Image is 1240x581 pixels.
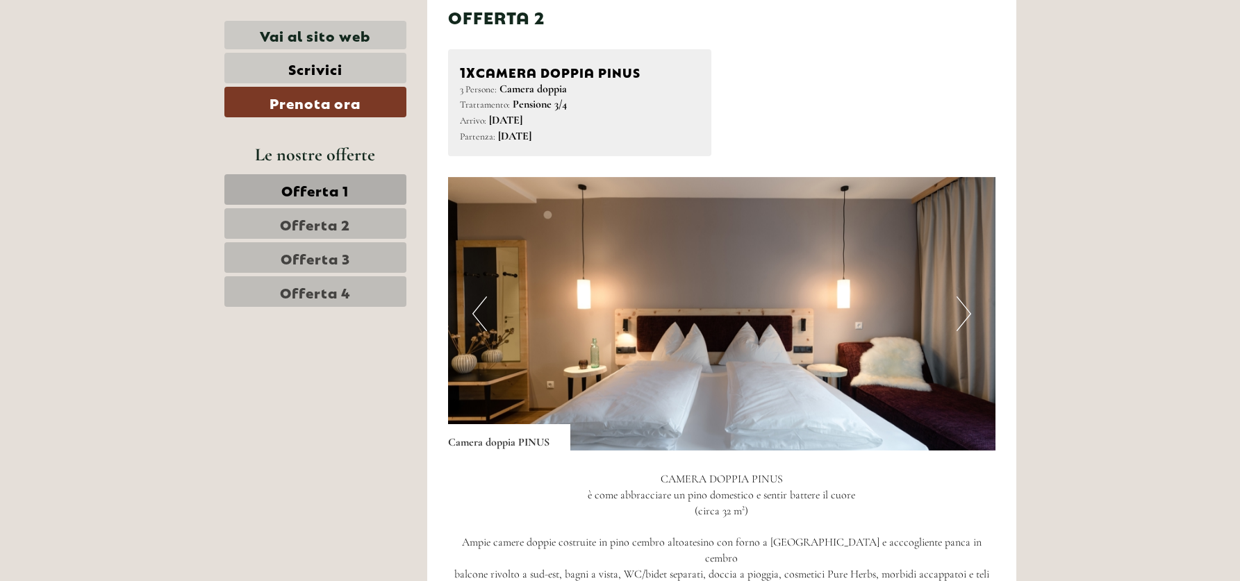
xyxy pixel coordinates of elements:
span: Offerta 2 [280,214,350,233]
img: image [448,177,995,451]
div: Offerta 2 [448,5,545,28]
small: Arrivo: [460,115,486,126]
b: [DATE] [489,113,522,127]
span: Offerta 1 [281,180,349,199]
b: 1x [460,61,476,81]
b: Pensione 3/4 [513,97,567,111]
b: [DATE] [498,129,531,143]
b: Camera doppia [499,82,567,96]
span: Offerta 3 [281,248,350,267]
a: Scrivici [224,53,406,83]
a: Vai al sito web [224,21,406,49]
a: Prenota ora [224,87,406,117]
small: Trattamento: [460,99,510,110]
div: Le nostre offerte [224,142,406,167]
div: Camera doppia PINUS [448,424,570,451]
small: 3 Persone: [460,83,497,95]
button: Invia [465,360,547,390]
button: Next [957,296,971,331]
div: Camera doppia PINUS [460,61,700,81]
div: martedì [242,10,306,34]
span: Offerta 4 [280,282,351,301]
div: [GEOGRAPHIC_DATA] [21,40,185,51]
div: Buon giorno, come possiamo aiutarla? [10,37,192,80]
small: Partenza: [460,130,495,142]
button: Previous [472,296,487,331]
small: 11:11 [21,67,185,77]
